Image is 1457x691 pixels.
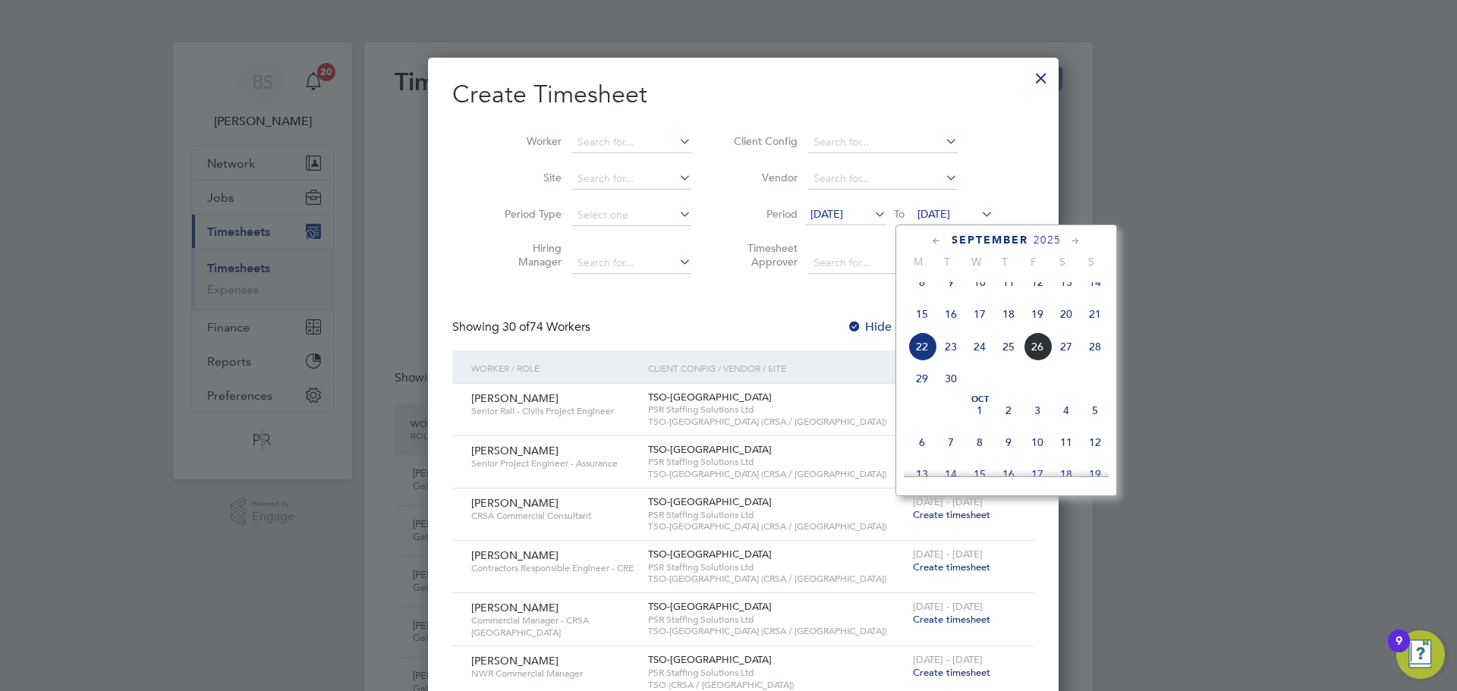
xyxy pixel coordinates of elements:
[965,332,994,361] span: 24
[1048,255,1077,269] span: S
[648,653,772,666] span: TSO-[GEOGRAPHIC_DATA]
[908,460,936,488] span: 13
[1081,396,1109,425] span: 5
[965,268,994,297] span: 10
[729,241,798,269] label: Timesheet Approver
[648,573,905,585] span: TSO-[GEOGRAPHIC_DATA] (CRSA / [GEOGRAPHIC_DATA])
[1081,460,1109,488] span: 19
[965,428,994,457] span: 8
[648,561,905,573] span: PSR Staffing Solutions Ltd
[729,134,798,148] label: Client Config
[965,300,994,328] span: 17
[994,396,1023,425] span: 2
[908,332,936,361] span: 22
[572,253,691,274] input: Search for...
[913,548,983,561] span: [DATE] - [DATE]
[936,364,965,393] span: 30
[1052,268,1081,297] span: 13
[1052,460,1081,488] span: 18
[572,205,691,226] input: Select one
[847,319,1001,335] label: Hide created timesheets
[502,319,590,335] span: 74 Workers
[1034,234,1061,247] span: 2025
[1052,332,1081,361] span: 27
[933,255,961,269] span: T
[913,613,990,626] span: Create timesheet
[471,562,637,574] span: Contractors Responsible Engineer - CRE
[648,456,905,468] span: PSR Staffing Solutions Ltd
[471,654,559,667] span: [PERSON_NAME]
[471,601,559,614] span: [PERSON_NAME]
[1019,255,1048,269] span: F
[648,614,905,626] span: PSR Staffing Solutions Ltd
[1023,300,1052,328] span: 19
[961,255,990,269] span: W
[1052,396,1081,425] span: 4
[471,391,559,405] span: [PERSON_NAME]
[994,332,1023,361] span: 25
[1077,255,1106,269] span: S
[471,405,637,417] span: Senior Rail - Civils Project Engineer
[648,495,772,508] span: TSO-[GEOGRAPHIC_DATA]
[648,548,772,561] span: TSO-[GEOGRAPHIC_DATA]
[810,207,843,221] span: [DATE]
[648,667,905,679] span: PSR Staffing Solutions Ltd
[994,460,1023,488] span: 16
[1081,300,1109,328] span: 21
[493,171,562,184] label: Site
[936,300,965,328] span: 16
[808,253,958,274] input: Search for...
[648,679,905,691] span: TSO (CRSA / [GEOGRAPHIC_DATA])
[889,204,909,224] span: To
[471,457,637,470] span: Senior Project Engineer - Assurance
[471,667,637,680] span: NWR Commercial Manager
[572,168,691,190] input: Search for...
[502,319,530,335] span: 30 of
[808,132,958,153] input: Search for...
[729,207,798,221] label: Period
[493,241,562,269] label: Hiring Manager
[648,391,772,404] span: TSO-[GEOGRAPHIC_DATA]
[1023,428,1052,457] span: 10
[917,207,950,221] span: [DATE]
[990,255,1019,269] span: T
[936,460,965,488] span: 14
[1052,300,1081,328] span: 20
[572,132,691,153] input: Search for...
[648,625,905,637] span: TSO-[GEOGRAPHIC_DATA] (CRSA / [GEOGRAPHIC_DATA])
[648,404,905,416] span: PSR Staffing Solutions Ltd
[1023,460,1052,488] span: 17
[648,416,905,428] span: TSO-[GEOGRAPHIC_DATA] (CRSA / [GEOGRAPHIC_DATA])
[648,509,905,521] span: PSR Staffing Solutions Ltd
[493,207,562,221] label: Period Type
[952,234,1028,247] span: September
[1023,396,1052,425] span: 3
[936,428,965,457] span: 7
[467,350,644,385] div: Worker / Role
[1396,641,1402,661] div: 9
[1023,268,1052,297] span: 12
[908,268,936,297] span: 8
[471,614,637,638] span: Commercial Manager - CRSA [GEOGRAPHIC_DATA]
[452,319,593,335] div: Showing
[1396,630,1445,679] button: Open Resource Center, 9 new notifications
[471,548,559,562] span: [PERSON_NAME]
[913,600,983,613] span: [DATE] - [DATE]
[965,396,994,404] span: Oct
[913,508,990,521] span: Create timesheet
[913,666,990,679] span: Create timesheet
[644,350,909,385] div: Client Config / Vendor / Site
[729,171,798,184] label: Vendor
[994,428,1023,457] span: 9
[965,460,994,488] span: 15
[1081,428,1109,457] span: 12
[965,396,994,425] span: 1
[908,428,936,457] span: 6
[648,443,772,456] span: TSO-[GEOGRAPHIC_DATA]
[994,300,1023,328] span: 18
[648,468,905,480] span: TSO-[GEOGRAPHIC_DATA] (CRSA / [GEOGRAPHIC_DATA])
[913,495,983,508] span: [DATE] - [DATE]
[1081,268,1109,297] span: 14
[1052,428,1081,457] span: 11
[913,653,983,666] span: [DATE] - [DATE]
